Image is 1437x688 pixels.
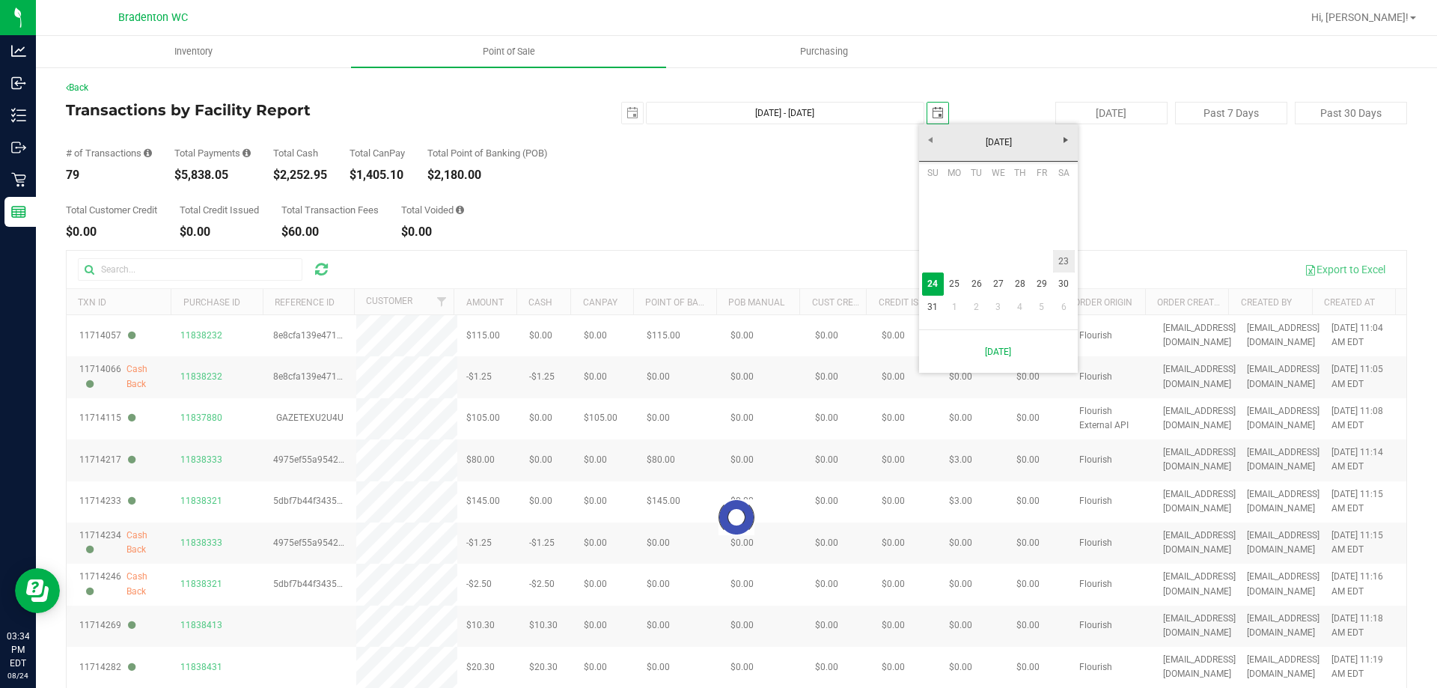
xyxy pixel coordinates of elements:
a: 28 [1009,273,1031,296]
div: Total Payments [174,148,251,158]
button: Past 7 Days [1175,102,1287,124]
a: Back [66,82,88,93]
div: $2,252.95 [273,169,327,181]
span: Point of Sale [463,45,555,58]
div: $0.00 [401,226,464,238]
i: Sum of all successful, non-voided payment transaction amounts, excluding tips and transaction fees. [242,148,251,158]
th: Sunday [922,162,944,184]
a: Point of Sale [351,36,666,67]
iframe: Resource center [15,568,60,613]
span: Bradenton WC [118,11,188,24]
p: 08/24 [7,670,29,681]
div: $0.00 [180,226,259,238]
inline-svg: Reports [11,204,26,219]
div: $0.00 [66,226,157,238]
th: Saturday [1053,162,1075,184]
inline-svg: Inbound [11,76,26,91]
span: Inventory [154,45,233,58]
th: Monday [944,162,965,184]
th: Thursday [1009,162,1031,184]
a: 1 [944,296,965,319]
inline-svg: Inventory [11,108,26,123]
div: Total Cash [273,148,327,158]
div: Total Voided [401,205,464,215]
a: 2 [965,296,987,319]
a: 31 [922,296,944,319]
inline-svg: Retail [11,172,26,187]
th: Wednesday [987,162,1009,184]
a: Next [1055,128,1078,151]
a: 30 [1053,273,1075,296]
a: Inventory [36,36,351,67]
button: Past 30 Days [1295,102,1407,124]
span: select [927,103,948,124]
button: [DATE] [1055,102,1168,124]
i: Sum of all voided payment transaction amounts, excluding tips and transaction fees. [456,205,464,215]
div: Total CanPay [350,148,405,158]
div: Total Transaction Fees [281,205,379,215]
a: 26 [965,273,987,296]
a: 29 [1031,273,1052,296]
inline-svg: Analytics [11,43,26,58]
a: 27 [987,273,1009,296]
a: 4 [1009,296,1031,319]
span: Hi, [PERSON_NAME]! [1311,11,1409,23]
th: Friday [1031,162,1052,184]
a: 5 [1031,296,1052,319]
div: # of Transactions [66,148,152,158]
a: 23 [1053,250,1075,273]
div: Total Credit Issued [180,205,259,215]
div: Total Customer Credit [66,205,157,215]
h4: Transactions by Facility Report [66,102,513,118]
div: $1,405.10 [350,169,405,181]
span: Purchasing [780,45,868,58]
a: 6 [1053,296,1075,319]
td: Current focused date is Sunday, August 24, 2025 [922,273,944,296]
a: 3 [987,296,1009,319]
a: [DATE] [918,131,1079,154]
i: Count of all successful payment transactions, possibly including voids, refunds, and cash-back fr... [144,148,152,158]
div: $60.00 [281,226,379,238]
a: [DATE] [927,336,1070,367]
th: Tuesday [965,162,987,184]
a: 24 [922,273,944,296]
div: Total Point of Banking (POB) [427,148,548,158]
a: Purchasing [666,36,981,67]
div: $2,180.00 [427,169,548,181]
span: select [622,103,643,124]
p: 03:34 PM EDT [7,630,29,670]
inline-svg: Outbound [11,140,26,155]
div: $5,838.05 [174,169,251,181]
a: 25 [944,273,965,296]
div: 79 [66,169,152,181]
